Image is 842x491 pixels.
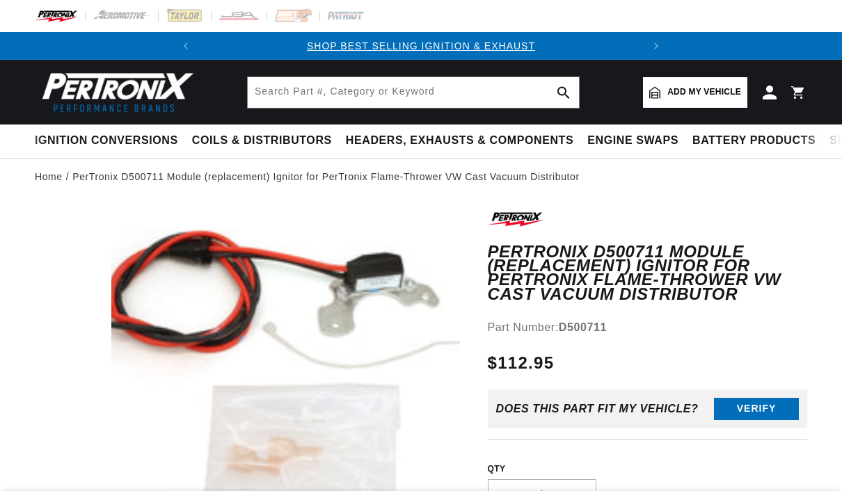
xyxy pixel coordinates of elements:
label: QTY [488,463,808,475]
strong: D500711 [559,321,607,333]
span: $112.95 [488,351,555,376]
span: Headers, Exhausts & Components [346,134,573,148]
summary: Battery Products [685,124,823,157]
div: Announcement [200,38,642,54]
summary: Engine Swaps [580,124,685,157]
div: Does This part fit My vehicle? [496,403,699,415]
button: Translation missing: en.sections.announcements.next_announcement [642,32,670,60]
summary: Ignition Conversions [35,124,185,157]
span: Add my vehicle [667,86,741,99]
button: Verify [714,398,799,420]
h1: PerTronix D500711 Module (replacement) Ignitor for PerTronix Flame-Thrower VW Cast Vacuum Distrib... [488,245,808,302]
span: Battery Products [692,134,816,148]
a: SHOP BEST SELLING IGNITION & EXHAUST [307,40,535,51]
a: PerTronix D500711 Module (replacement) Ignitor for PerTronix Flame-Thrower VW Cast Vacuum Distrib... [72,169,579,184]
input: Search Part #, Category or Keyword [248,77,579,108]
summary: Headers, Exhausts & Components [339,124,580,157]
button: Translation missing: en.sections.announcements.previous_announcement [172,32,200,60]
a: Add my vehicle [643,77,747,108]
nav: breadcrumbs [35,169,807,184]
span: Ignition Conversions [35,134,178,148]
div: Part Number: [488,319,808,337]
img: Pertronix [35,68,195,116]
a: Home [35,169,63,184]
span: Engine Swaps [587,134,678,148]
button: search button [548,77,579,108]
span: Coils & Distributors [192,134,332,148]
div: 1 of 2 [200,38,642,54]
summary: Coils & Distributors [185,124,339,157]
